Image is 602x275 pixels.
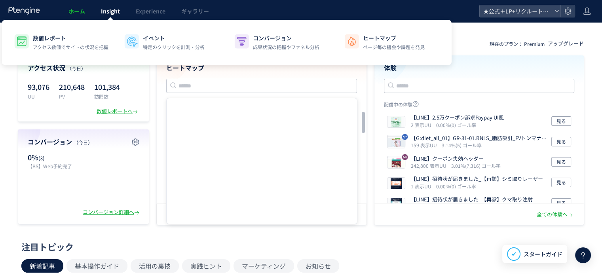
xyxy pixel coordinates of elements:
span: （今日） [67,65,86,72]
button: 新着記事 [21,259,63,273]
h4: コンバージョン [28,137,139,146]
span: (3) [38,154,44,162]
i: 159 表示UU [411,142,440,148]
button: 活用の裏技 [131,259,179,273]
p: 93,076 [28,80,49,93]
i: 3.14%(5) ゴール率 [442,142,482,148]
span: 見る [556,198,566,208]
p: 101,384 [94,80,120,93]
button: 見る [551,198,571,208]
p: 0% [28,152,80,163]
p: 【LINE】招待状が届きました_【再診】クマ取り注射 [411,196,533,203]
i: 0.00%(0) ゴール率 [436,121,476,128]
i: 242,800 表示UU [411,162,450,169]
p: 訪問数 [94,93,120,100]
p: 特定のクリックを計測・分析 [143,44,205,51]
span: 見る [556,178,566,187]
p: 現在のプラン： Premium [490,40,545,47]
button: 見る [551,137,571,146]
span: 見る [556,116,566,126]
button: マーケティング [234,259,294,273]
span: 見る [556,137,566,146]
p: 【LINE】招待状が届きました_【再診】シミ取りレーザー [411,175,543,183]
div: 全ての体験へ [537,211,574,218]
p: 【LINE】クーポン失効ヘッダー [411,155,498,163]
p: イベント [143,34,205,42]
span: ギャラリー [181,7,209,15]
p: 【G:diet_all_01】GR-31-01.BNLS_脂肪吸引_FVトンマナ検証 [411,135,549,142]
p: 配信中の体験 [384,101,575,111]
p: PV [59,93,85,100]
i: 1 表示UU [411,203,435,210]
div: 注目トピック [21,241,577,253]
span: Experience [136,7,165,15]
button: お知らせ [297,259,339,273]
p: コンバージョン [253,34,319,42]
span: （今日） [74,139,93,146]
p: 【LINE】2.5万クーポン訴求Paypay UI風 [411,114,504,121]
span: スタートガイド [524,250,562,258]
i: 1 表示UU [411,183,435,190]
p: 数値レポート [33,34,108,42]
p: ページ毎の機会や課題を発見 [363,44,425,51]
p: UU [28,93,49,100]
i: 3.01%(7,316) ゴール率 [451,162,501,169]
button: 基本操作ガイド [66,259,127,273]
p: ヒートマップ [363,34,425,42]
h4: 体験 [384,63,575,72]
p: アクセス数値でサイトの状況を把握 [33,44,108,51]
div: アップグレード [548,40,584,47]
h4: ヒートマップ [166,63,357,72]
p: 【BS】Web予約完了 [28,163,80,169]
span: Insight [101,7,120,15]
div: 数値レポートへ [97,108,139,115]
p: 210,648 [59,80,85,93]
span: ホーム [68,7,85,15]
i: 0.00%(0) ゴール率 [436,183,476,190]
span: 見る [556,157,566,167]
button: 実践ヒント [182,259,230,273]
span: ★公式＋LP+リクルート+BS+FastNail+TKBC [481,5,551,17]
div: コンバージョン詳細へ [83,209,141,216]
i: 0.00%(0) ゴール率 [436,203,476,210]
button: 見る [551,116,571,126]
h4: アクセス状況 [28,63,139,72]
button: 見る [551,157,571,167]
button: 見る [551,178,571,187]
p: 成果状況の把握やファネル分析 [253,44,319,51]
i: 2 表示UU [411,121,435,128]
